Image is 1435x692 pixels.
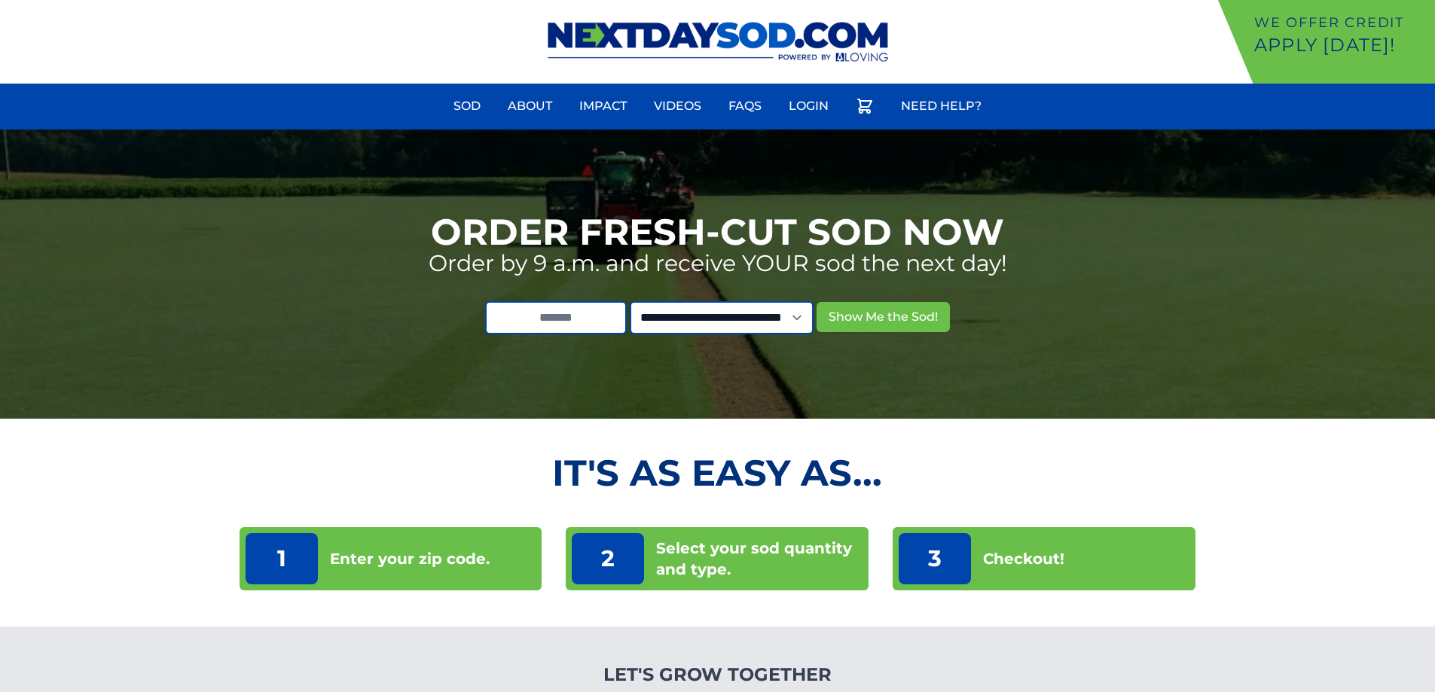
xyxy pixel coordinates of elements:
a: About [499,88,561,124]
p: 3 [899,533,971,584]
a: Videos [645,88,710,124]
a: Sod [444,88,490,124]
p: We offer Credit [1254,12,1429,33]
p: 1 [246,533,318,584]
a: FAQs [719,88,771,124]
p: Select your sod quantity and type. [656,538,863,580]
p: Order by 9 a.m. and receive YOUR sod the next day! [429,250,1007,277]
p: Apply [DATE]! [1254,33,1429,57]
p: Checkout! [983,548,1064,569]
h1: Order Fresh-Cut Sod Now [431,214,1004,250]
a: Impact [570,88,636,124]
a: Login [780,88,838,124]
a: Need Help? [892,88,991,124]
button: Show Me the Sod! [817,302,950,332]
h4: Let's Grow Together [523,663,912,687]
h2: It's as Easy As... [240,455,1196,491]
p: 2 [572,533,644,584]
p: Enter your zip code. [330,548,490,569]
